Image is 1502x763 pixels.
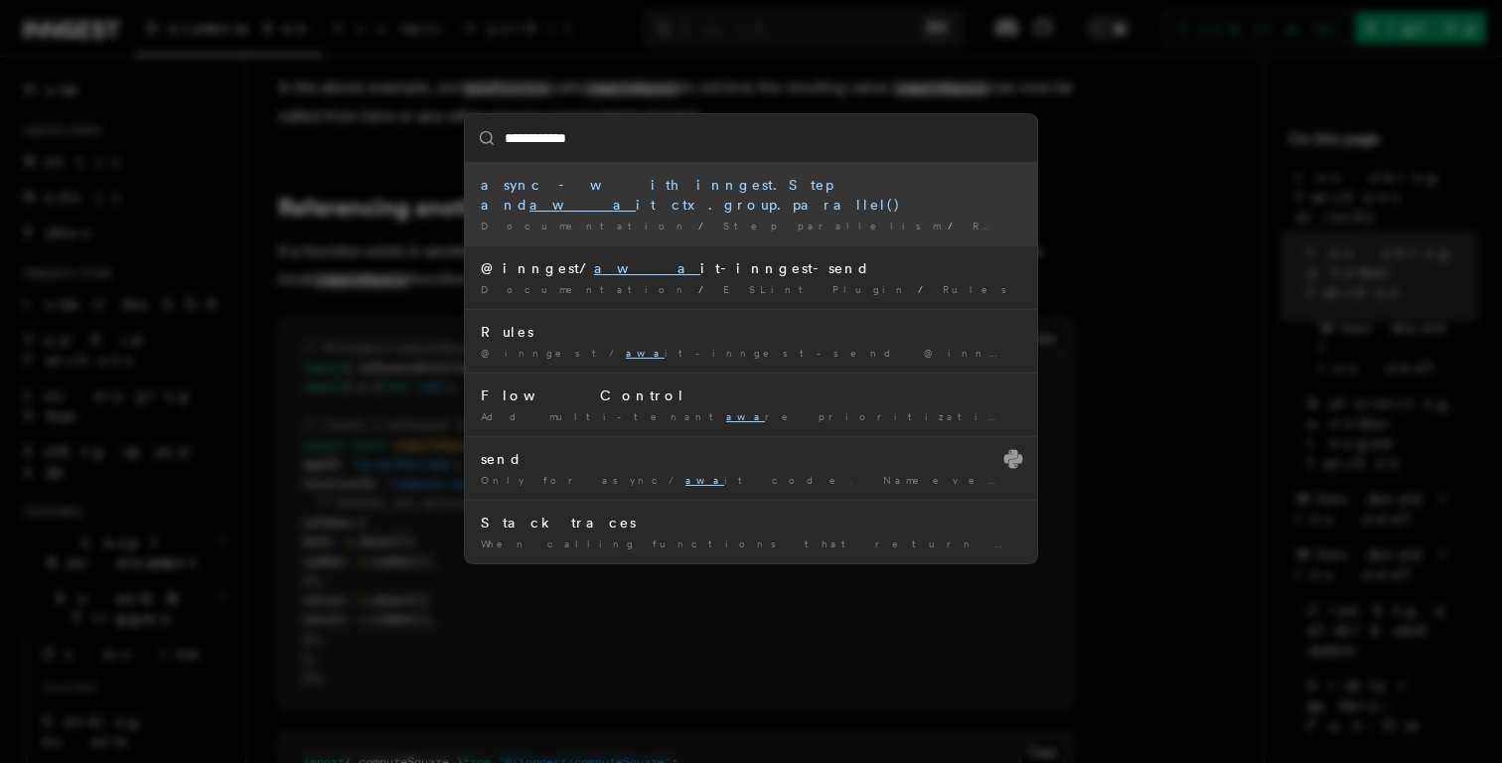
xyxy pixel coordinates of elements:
[481,322,1021,342] div: Rules
[723,283,910,295] span: ESLint Plugin
[685,474,724,486] mark: awa
[948,220,965,231] span: /
[481,385,1021,405] div: Flow Control
[918,283,935,295] span: /
[481,513,1021,533] div: Stack traces
[481,449,1021,469] div: send
[973,220,1327,231] span: Running steps in parallel
[723,220,940,231] span: Step parallelism
[481,220,690,231] span: Documentation
[481,473,1021,488] div: Only for async/ it code. NameeventsTypeEvent | list[Event …
[626,347,665,359] mark: awa
[594,260,700,276] mark: awa
[698,220,715,231] span: /
[698,283,715,295] span: /
[529,197,636,213] mark: awa
[481,409,1021,424] div: Add multi-tenant re prioritization, concurrency, throttling, batching, and rate …
[481,283,690,295] span: Documentation
[943,283,1018,295] span: Rules
[726,410,765,422] mark: awa
[481,175,1021,215] div: async - with inngest.Step and it ctx.group.parallel()
[481,258,1021,278] div: @inngest/ it-inngest-send
[481,536,1021,551] div: When calling functions that return Promises, it the Promise to …
[481,346,1021,361] div: @inngest/ it-inngest-send @inngest/no-nested-steps @inngest …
